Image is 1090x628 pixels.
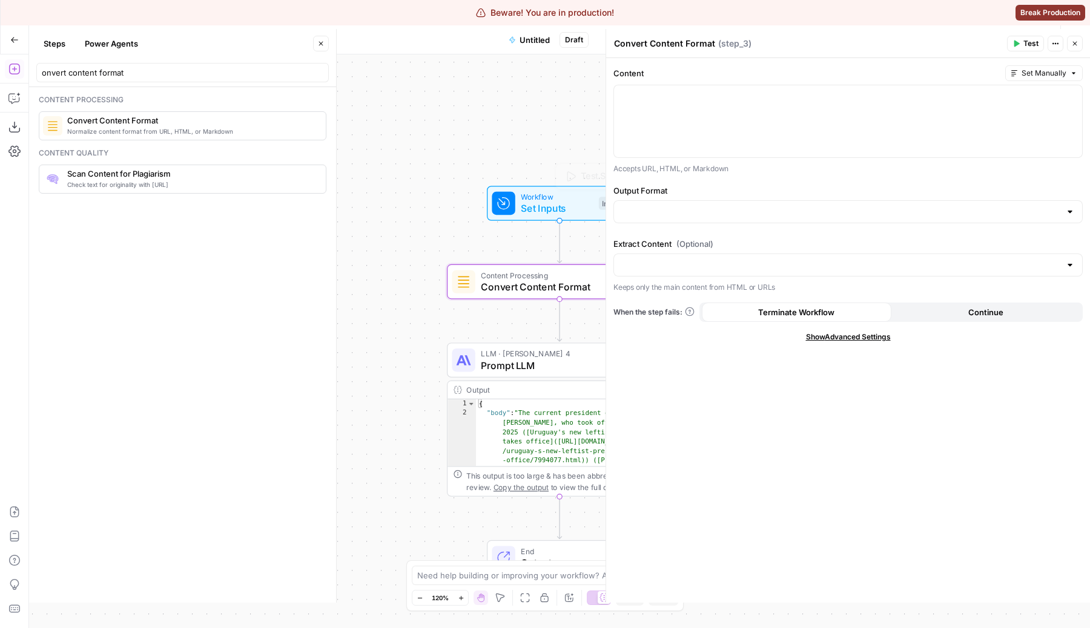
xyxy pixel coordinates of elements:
[39,148,326,159] div: Content quality
[521,555,619,570] span: Output
[676,238,713,250] span: (Optional)
[968,306,1003,318] span: Continue
[614,38,715,50] textarea: Convert Content Format
[481,269,632,281] span: Content Processing
[432,593,449,603] span: 120%
[447,264,672,299] div: Content ProcessingConvert Content FormatStep 3
[806,332,891,342] span: Show Advanced Settings
[78,34,145,53] button: Power Agents
[613,185,1083,197] label: Output Format
[521,191,593,203] span: Workflow
[557,299,561,341] g: Edge from step_3 to step_2
[481,348,632,359] span: LLM · [PERSON_NAME] 4
[613,238,1083,250] label: Extract Content
[481,358,632,373] span: Prompt LLM
[718,38,751,50] span: ( step_3 )
[613,281,1083,293] p: Keeps only the main content from HTML or URLs
[447,540,672,575] div: EndOutput
[1020,7,1080,18] span: Break Production
[42,67,323,79] input: Search steps
[466,384,632,396] div: Output
[47,120,59,132] img: o3r9yhbrn24ooq0tey3lueqptmfj
[1022,68,1066,79] span: Set Manually
[476,7,614,19] div: Beware! You are in production!
[613,307,695,318] a: When the step fails:
[481,280,632,294] span: Convert Content Format
[1016,5,1085,21] button: Break Production
[521,201,593,215] span: Set Inputs
[557,497,561,539] g: Edge from step_2 to end
[1005,65,1083,81] button: Set Manually
[67,180,316,189] span: Check text for originality with [URL]
[891,303,1081,322] button: Continue
[494,483,549,491] span: Copy the output
[520,34,550,46] span: Untitled
[557,221,561,263] g: Edge from start to step_3
[565,34,583,45] span: Draft
[758,306,834,318] span: Terminate Workflow
[467,399,475,409] span: Toggle code folding, rows 1 through 3
[67,114,316,126] span: Convert Content Format
[1023,38,1039,49] span: Test
[448,399,476,409] div: 1
[521,545,619,557] span: End
[47,173,59,185] img: g05n0ak81hcbx2skfcsf7zupj8nr
[39,94,326,105] div: Content processing
[67,168,316,180] span: Scan Content for Plagiarism
[447,342,672,496] div: LLM · [PERSON_NAME] 4Prompt LLMStep 2Output{ "body":"The current president of Uruguay is [PERSON_...
[67,126,316,136] span: Normalize content format from URL, HTML, or Markdown
[457,275,471,289] img: o3r9yhbrn24ooq0tey3lueqptmfj
[447,186,672,221] div: WorkflowSet InputsInputsTest Step
[613,163,1083,175] p: Accepts URL, HTML, or Markdown
[466,469,666,492] div: This output is too large & has been abbreviated for review. to view the full content.
[1007,36,1044,51] button: Test
[613,67,1000,79] label: Content
[36,34,73,53] button: Steps
[501,30,557,50] button: Untitled
[599,197,626,210] div: Inputs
